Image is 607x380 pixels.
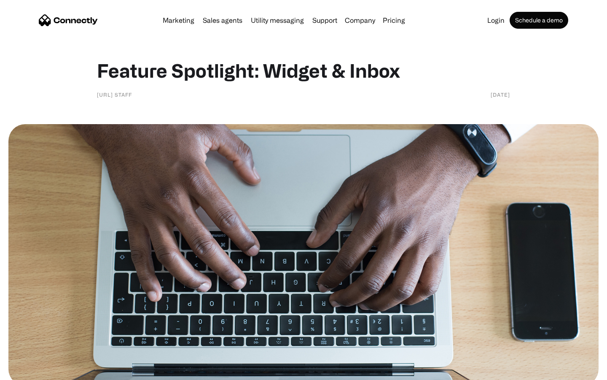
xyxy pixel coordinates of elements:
a: Support [309,17,341,24]
div: [URL] staff [97,90,132,99]
ul: Language list [17,365,51,377]
a: Marketing [159,17,198,24]
a: Schedule a demo [510,12,568,29]
a: Sales agents [199,17,246,24]
a: Pricing [379,17,408,24]
a: Utility messaging [247,17,307,24]
aside: Language selected: English [8,365,51,377]
div: Company [345,14,375,26]
div: [DATE] [491,90,510,99]
h1: Feature Spotlight: Widget & Inbox [97,59,510,82]
a: Login [484,17,508,24]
